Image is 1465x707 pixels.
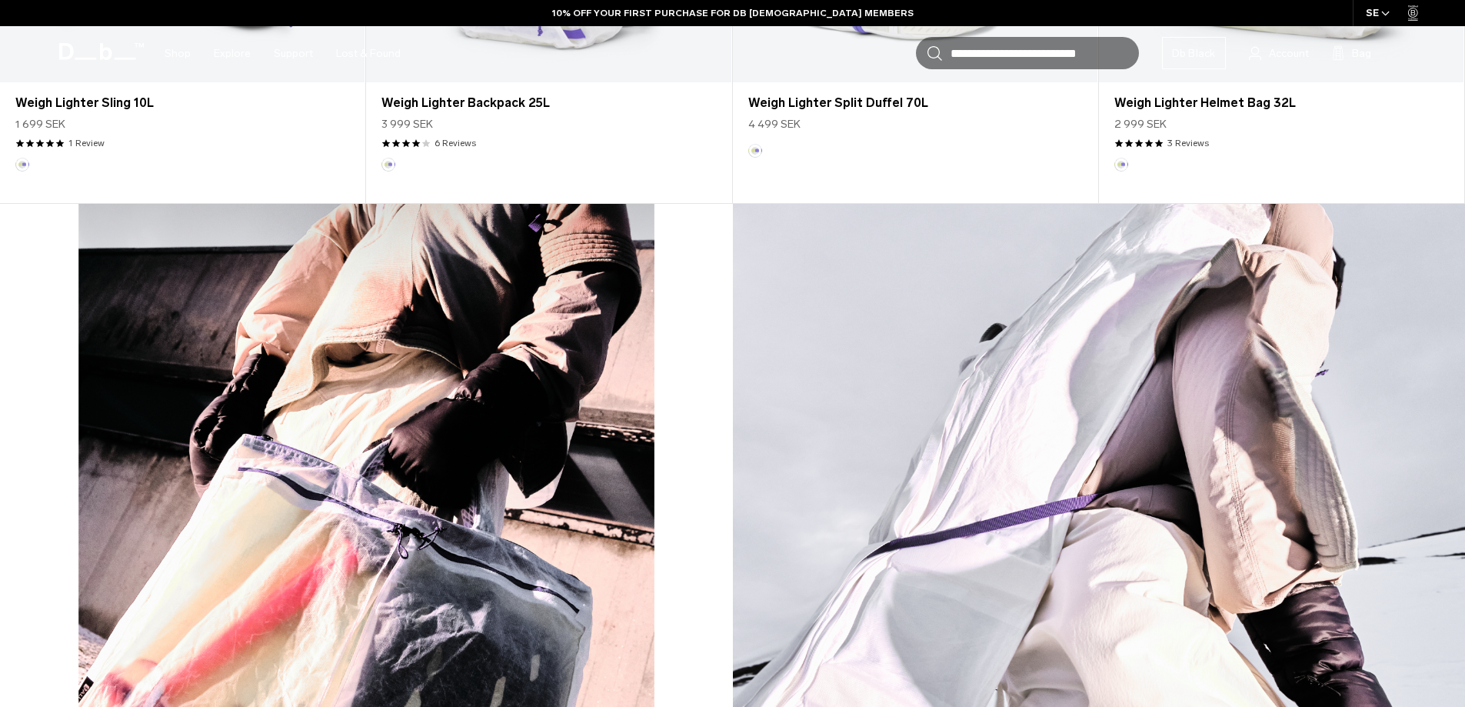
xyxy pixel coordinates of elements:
a: Support [274,26,313,81]
button: Aurora [748,144,762,158]
a: 10% OFF YOUR FIRST PURCHASE FOR DB [DEMOGRAPHIC_DATA] MEMBERS [552,6,914,20]
button: Bag [1332,44,1371,62]
a: Weigh Lighter Backpack 25L [381,94,715,112]
a: Shop [165,26,191,81]
a: Weigh Lighter Helmet Bag 32L [1114,94,1448,112]
nav: Main Navigation [153,26,412,81]
span: 2 999 SEK [1114,116,1167,132]
span: 3 999 SEK [381,116,433,132]
span: 1 699 SEK [15,116,65,132]
button: Aurora [15,158,29,172]
a: Db Black [1162,37,1226,69]
button: Aurora [381,158,395,172]
span: Bag [1352,45,1371,62]
a: 3 reviews [1167,136,1209,150]
a: Weigh Lighter Split Duffel 70L [748,94,1082,112]
a: Explore [214,26,251,81]
a: Account [1249,44,1309,62]
span: 4 499 SEK [748,116,801,132]
a: Weigh Lighter Sling 10L [15,94,349,112]
span: Account [1269,45,1309,62]
button: Aurora [1114,158,1128,172]
a: Lost & Found [336,26,401,81]
a: 6 reviews [435,136,476,150]
a: 1 reviews [68,136,105,150]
